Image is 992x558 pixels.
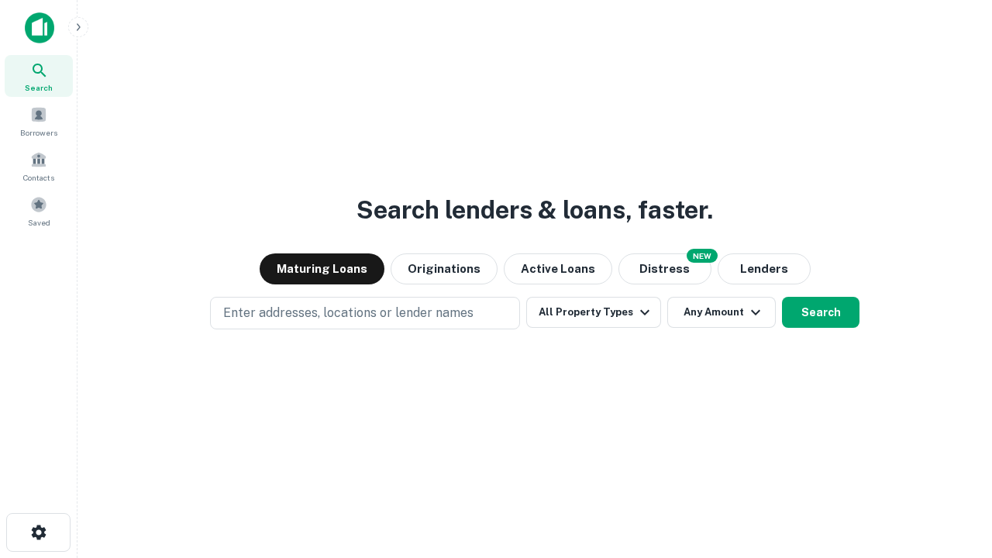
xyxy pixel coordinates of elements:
[391,253,498,284] button: Originations
[210,297,520,329] button: Enter addresses, locations or lender names
[5,145,73,187] a: Contacts
[5,55,73,97] a: Search
[718,253,811,284] button: Lenders
[914,434,992,508] iframe: Chat Widget
[356,191,713,229] h3: Search lenders & loans, faster.
[618,253,711,284] button: Search distressed loans with lien and other non-mortgage details.
[25,81,53,94] span: Search
[687,249,718,263] div: NEW
[28,216,50,229] span: Saved
[782,297,859,328] button: Search
[5,100,73,142] a: Borrowers
[23,171,54,184] span: Contacts
[25,12,54,43] img: capitalize-icon.png
[667,297,776,328] button: Any Amount
[5,190,73,232] a: Saved
[504,253,612,284] button: Active Loans
[526,297,661,328] button: All Property Types
[223,304,474,322] p: Enter addresses, locations or lender names
[260,253,384,284] button: Maturing Loans
[20,126,57,139] span: Borrowers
